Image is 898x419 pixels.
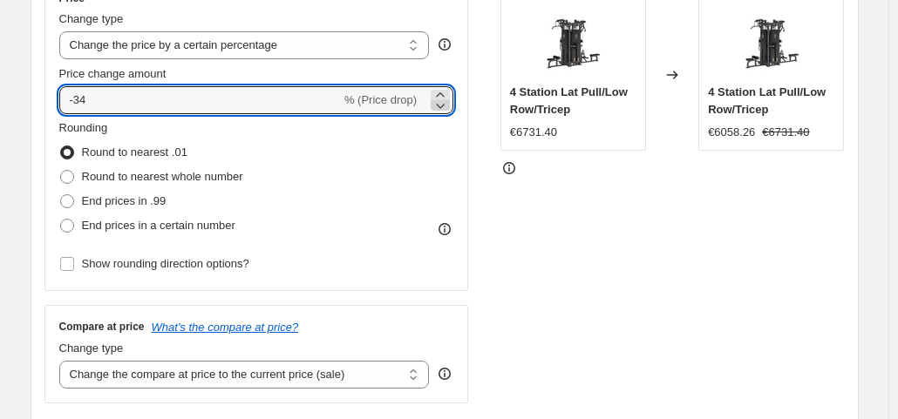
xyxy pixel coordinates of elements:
span: 4 Station Lat Pull/Low Row/Tricep [510,85,628,116]
strike: €6731.40 [762,124,809,141]
span: Change type [59,12,124,25]
span: % (Price drop) [344,93,417,106]
span: Change type [59,341,124,355]
div: help [436,365,453,382]
button: What's the compare at price? [152,321,299,334]
span: Round to nearest whole number [82,170,243,183]
h3: Compare at price [59,320,145,334]
span: Rounding [59,121,108,134]
span: End prices in .99 [82,194,167,207]
div: €6058.26 [708,124,755,141]
input: -15 [59,86,341,114]
span: Show rounding direction options? [82,257,249,270]
span: 4 Station Lat Pull/Low Row/Tricep [708,85,826,116]
img: 4-Station-Lat-Pull-Low-Row-Tricep-64556591546752_80x.jpg [538,9,608,78]
span: Round to nearest .01 [82,145,187,159]
span: Price change amount [59,67,167,80]
img: 4-Station-Lat-Pull-Low-Row-Tricep-64556591546752_80x.jpg [737,9,806,78]
div: help [436,36,453,53]
span: End prices in a certain number [82,219,235,232]
div: €6731.40 [510,124,557,141]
